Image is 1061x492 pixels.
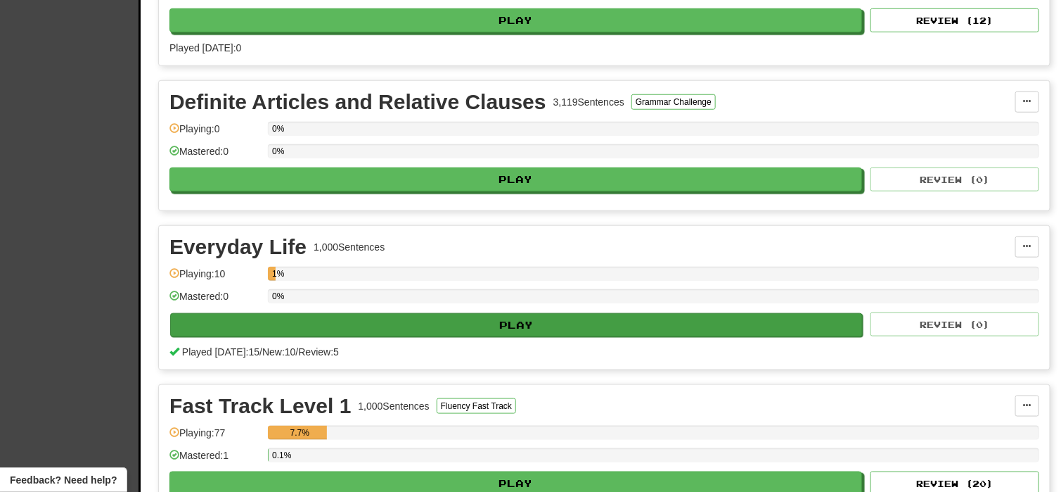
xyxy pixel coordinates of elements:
button: Review (12) [870,8,1039,32]
span: Played [DATE]: 0 [169,42,241,53]
div: 3,119 Sentences [553,95,624,109]
span: Review: 5 [298,346,339,358]
span: Open feedback widget [10,473,117,487]
div: Definite Articles and Relative Clauses [169,92,546,113]
button: Play [169,8,862,32]
button: Play [170,313,863,337]
div: Mastered: 0 [169,289,261,313]
div: 1% [272,267,276,281]
button: Fluency Fast Track [437,398,516,414]
div: Fast Track Level 1 [169,396,352,417]
div: Playing: 10 [169,267,261,290]
button: Play [169,168,862,191]
div: Mastered: 1 [169,448,261,472]
div: Everyday Life [169,236,307,258]
span: New: 10 [262,346,295,358]
div: 7.7% [272,426,327,440]
span: / [259,346,262,358]
span: / [296,346,299,358]
span: Played [DATE]: 15 [182,346,259,358]
div: Mastered: 0 [169,144,261,168]
div: 1,000 Sentences [314,240,385,254]
div: Playing: 77 [169,426,261,449]
button: Grammar Challenge [631,94,716,110]
button: Review (0) [870,313,1039,336]
div: Playing: 0 [169,122,261,145]
div: 1,000 Sentences [359,399,430,413]
button: Review (0) [870,168,1039,191]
